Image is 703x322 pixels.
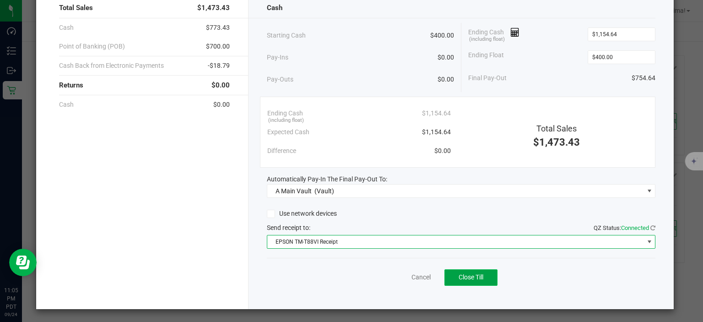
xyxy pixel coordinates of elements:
[468,50,504,64] span: Ending Float
[267,235,644,248] span: EPSON TM-T88VI Receipt
[9,249,37,276] iframe: Resource center
[267,3,282,13] span: Cash
[268,117,304,125] span: (including float)
[267,53,288,62] span: Pay-Ins
[213,100,230,109] span: $0.00
[59,23,74,33] span: Cash
[536,124,577,133] span: Total Sales
[422,109,451,118] span: $1,154.64
[438,53,454,62] span: $0.00
[632,73,655,83] span: $754.64
[594,224,655,231] span: QZ Status:
[59,76,230,95] div: Returns
[59,3,93,13] span: Total Sales
[267,209,337,218] label: Use network devices
[267,75,293,84] span: Pay-Outs
[533,136,580,148] span: $1,473.43
[206,23,230,33] span: $773.43
[468,73,507,83] span: Final Pay-Out
[59,61,164,71] span: Cash Back from Electronic Payments
[438,75,454,84] span: $0.00
[621,224,649,231] span: Connected
[314,187,334,195] span: (Vault)
[267,31,306,40] span: Starting Cash
[206,42,230,51] span: $700.00
[434,146,451,156] span: $0.00
[411,273,431,282] a: Cancel
[444,269,498,286] button: Close Till
[468,27,519,41] span: Ending Cash
[459,273,483,281] span: Close Till
[267,175,387,183] span: Automatically Pay-In The Final Pay-Out To:
[276,187,312,195] span: A Main Vault
[267,109,303,118] span: Ending Cash
[267,146,296,156] span: Difference
[469,36,505,44] span: (including float)
[267,127,309,137] span: Expected Cash
[211,80,230,91] span: $0.00
[422,127,451,137] span: $1,154.64
[267,224,310,231] span: Send receipt to:
[59,100,74,109] span: Cash
[197,3,230,13] span: $1,473.43
[59,42,125,51] span: Point of Banking (POB)
[430,31,454,40] span: $400.00
[208,61,230,71] span: -$18.79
